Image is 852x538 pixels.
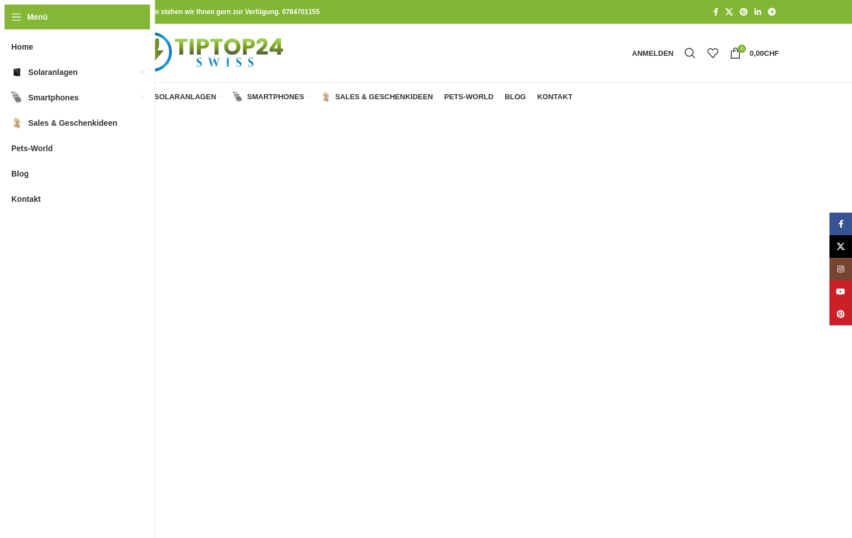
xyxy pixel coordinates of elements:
span: Kontakt [11,189,41,209]
a: Logo der Website [107,48,312,57]
a: Pinterest Social Link [736,5,751,20]
div: Meine Wunschliste [701,42,724,64]
div: Hauptnavigation [101,86,579,108]
a: Sales & Geschenkideen [321,86,432,108]
img: Sales & Geschenkideen [11,117,23,129]
span: Kontakt [537,92,573,102]
a: LinkedIn Social Link [751,5,765,20]
span: Smartphones [28,87,78,108]
img: Solaranlagen [11,67,23,78]
a: X Social Link [722,5,736,20]
a: Smartphones [233,86,310,108]
span: Sales & Geschenkideen [28,113,117,133]
span: Solaranlagen [28,62,78,82]
span: Anmelden [632,50,674,57]
a: Facebook Social Link [829,213,852,235]
a: Solaranlagen [140,86,222,108]
a: X Social Link [829,235,852,258]
span: Smartphones [247,92,304,102]
a: Instagram Social Link [829,258,852,280]
a: Pets-World [444,86,493,108]
span: 0 [738,45,746,53]
a: Suche [679,42,701,64]
a: Telegram Social Link [765,5,779,20]
a: 0 0,00CHF [724,42,784,64]
a: Pinterest Social Link [829,303,852,325]
a: Facebook Social Link [710,5,722,20]
span: Pets-World [11,138,53,158]
span: Sales & Geschenkideen [335,92,432,102]
a: Blog [505,86,526,108]
img: Smartphones [11,92,23,103]
span: Blog [11,164,29,184]
strong: Bei allen Fragen stehen wir Ihnen gern zur Verfügung. 0784701155 [107,8,320,16]
a: Anmelden [626,42,679,64]
span: Blog [505,92,526,102]
span: CHF [764,49,779,58]
span: Pets-World [444,92,493,102]
img: Tiptop24 Nachhaltige & Faire Produkte [107,24,312,82]
span: Home [11,37,33,57]
span: Solaranlagen [154,92,217,102]
a: YouTube Social Link [829,280,852,303]
a: Kontakt [537,86,573,108]
img: Sales & Geschenkideen [321,92,331,102]
bdi: 0,00 [749,49,779,58]
span: Menü [27,11,48,23]
img: Smartphones [233,92,243,102]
